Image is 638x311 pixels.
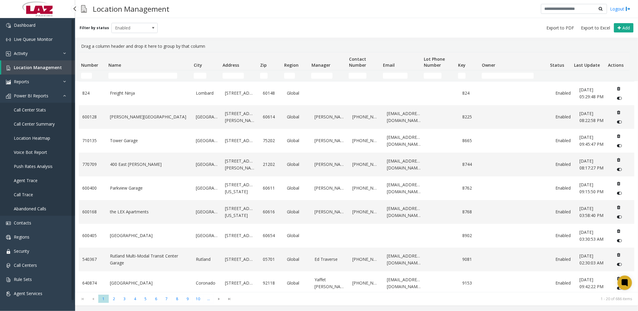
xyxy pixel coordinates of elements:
a: [PHONE_NUMBER] [352,137,380,144]
a: [GEOGRAPHIC_DATA] [196,209,218,215]
span: Name [108,62,121,68]
span: Page 4 [130,295,140,303]
a: [GEOGRAPHIC_DATA] [196,137,218,144]
span: [DATE] 09:45:47 PM [579,134,603,147]
a: Global [287,161,308,168]
a: 8902 [463,232,479,239]
span: [DATE] 02:30:03 AM [579,253,603,265]
span: Rule Sets [14,276,32,282]
td: Last Update Filter [572,70,606,81]
button: Export to PDF [544,24,576,32]
img: 'icon' [6,291,11,296]
a: [STREET_ADDRESS][US_STATE] [225,205,256,219]
a: Coronado [196,280,218,286]
button: Delete [614,226,624,236]
span: Activity [14,50,28,56]
button: Add [614,23,633,33]
button: Delete [614,274,624,283]
a: Enabled [555,185,572,191]
input: Owner Filter [482,73,534,79]
a: 92118 [263,280,280,286]
a: Lombard [196,90,218,96]
a: [PHONE_NUMBER] [352,280,380,286]
span: Contact Number [349,56,366,68]
button: Delete [614,250,624,260]
a: [DATE] 03:58:40 PM [579,205,607,219]
a: 60614 [263,114,280,120]
span: Page 11 [203,295,214,303]
input: Zip Filter [260,73,268,79]
span: Push Rates Analysis [14,163,53,169]
img: 'icon' [6,80,11,84]
input: Manager Filter [311,73,332,79]
img: 'icon' [6,263,11,268]
button: Disable [614,188,625,198]
a: [GEOGRAPHIC_DATA] [196,185,218,191]
td: Owner Filter [479,70,548,81]
span: [DATE] 03:30:53 AM [579,229,603,242]
span: Add [622,25,630,31]
img: 'icon' [6,235,11,240]
a: 9081 [463,256,479,263]
span: Page 9 [182,295,193,303]
a: Enabled [555,161,572,168]
span: Number [81,62,98,68]
a: Logout [610,6,630,12]
span: City [194,62,202,68]
td: Actions Filter [606,70,630,81]
a: [PERSON_NAME] [314,209,345,215]
span: Page 5 [140,295,151,303]
a: [DATE] 05:29:48 PM [579,87,607,100]
a: Ed Traverse [314,256,345,263]
a: [STREET_ADDRESS] [225,232,256,239]
span: Page 3 [119,295,130,303]
a: [GEOGRAPHIC_DATA] [196,161,218,168]
span: Location Management [14,65,62,70]
a: Freight Ninja [110,90,189,96]
td: Key Filter [456,70,479,81]
a: 8762 [463,185,479,191]
a: 600168 [82,209,103,215]
span: Page 1 [98,295,109,303]
td: Region Filter [282,70,309,81]
span: Owner [482,62,496,68]
span: Dashboard [14,22,35,28]
a: 8225 [463,114,479,120]
a: [EMAIL_ADDRESS][DOMAIN_NAME] [387,158,421,171]
a: 824 [82,90,103,96]
button: Disable [614,93,625,103]
button: Delete [614,179,624,188]
input: Lot Phone Number Filter [424,73,442,79]
a: [PHONE_NUMBER] [352,161,380,168]
a: 824 [463,90,479,96]
a: [DATE] 02:30:03 AM [579,253,607,266]
td: Lot Phone Number Filter [421,70,456,81]
img: 'icon' [6,23,11,28]
button: Delete [614,203,624,212]
span: Call Trace [14,192,33,197]
button: Disable [614,260,625,269]
kendo-pager-info: 1 - 20 of 686 items [238,296,632,301]
span: [DATE] 09:15:50 PM [579,182,603,194]
td: Status Filter [548,70,571,81]
span: Manager [311,62,330,68]
a: [GEOGRAPHIC_DATA] [196,114,218,120]
td: Address Filter [220,70,258,81]
h3: Location Management [90,2,172,16]
a: 770709 [82,161,103,168]
a: [STREET_ADDRESS] [225,280,256,286]
a: 60616 [263,209,280,215]
button: Disable [614,141,625,151]
a: 640874 [82,280,103,286]
a: 8665 [463,137,479,144]
span: Live Queue Monitor [14,36,53,42]
a: [PERSON_NAME] [314,161,345,168]
a: [DATE] 09:45:47 PM [579,134,607,148]
a: Enabled [555,114,572,120]
a: Rutland Multi-Modal Transit Center Garage [110,253,189,266]
a: [STREET_ADDRESS] [225,256,256,263]
span: Go to the last page [224,295,235,303]
input: Region Filter [284,73,295,79]
span: Zip [260,62,267,68]
a: Parkview Garage [110,185,189,191]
